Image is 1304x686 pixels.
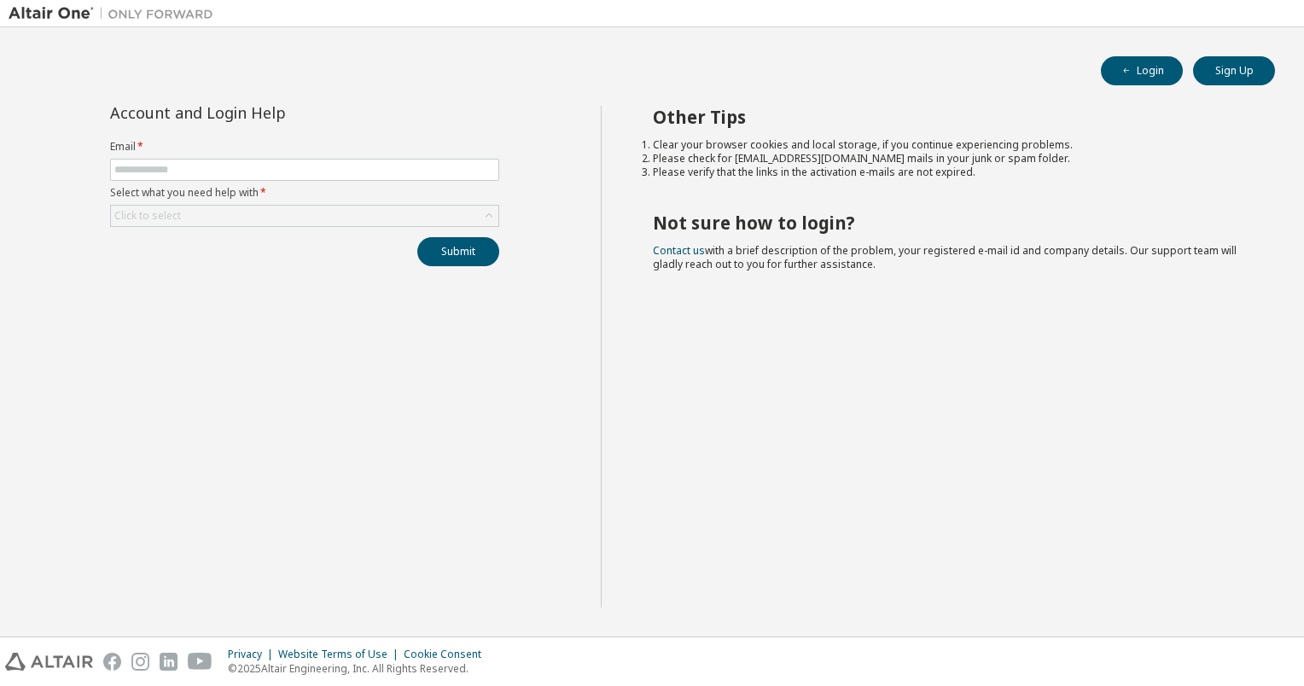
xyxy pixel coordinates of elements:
[228,648,278,661] div: Privacy
[653,243,1237,271] span: with a brief description of the problem, your registered e-mail id and company details. Our suppo...
[114,209,181,223] div: Click to select
[111,206,498,226] div: Click to select
[404,648,492,661] div: Cookie Consent
[653,152,1245,166] li: Please check for [EMAIL_ADDRESS][DOMAIN_NAME] mails in your junk or spam folder.
[188,653,212,671] img: youtube.svg
[110,186,499,200] label: Select what you need help with
[110,140,499,154] label: Email
[417,237,499,266] button: Submit
[160,653,178,671] img: linkedin.svg
[278,648,404,661] div: Website Terms of Use
[653,106,1245,128] h2: Other Tips
[103,653,121,671] img: facebook.svg
[110,106,422,119] div: Account and Login Help
[653,166,1245,179] li: Please verify that the links in the activation e-mails are not expired.
[5,653,93,671] img: altair_logo.svg
[9,5,222,22] img: Altair One
[228,661,492,676] p: © 2025 Altair Engineering, Inc. All Rights Reserved.
[1193,56,1275,85] button: Sign Up
[653,243,705,258] a: Contact us
[1101,56,1183,85] button: Login
[653,212,1245,234] h2: Not sure how to login?
[131,653,149,671] img: instagram.svg
[653,138,1245,152] li: Clear your browser cookies and local storage, if you continue experiencing problems.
